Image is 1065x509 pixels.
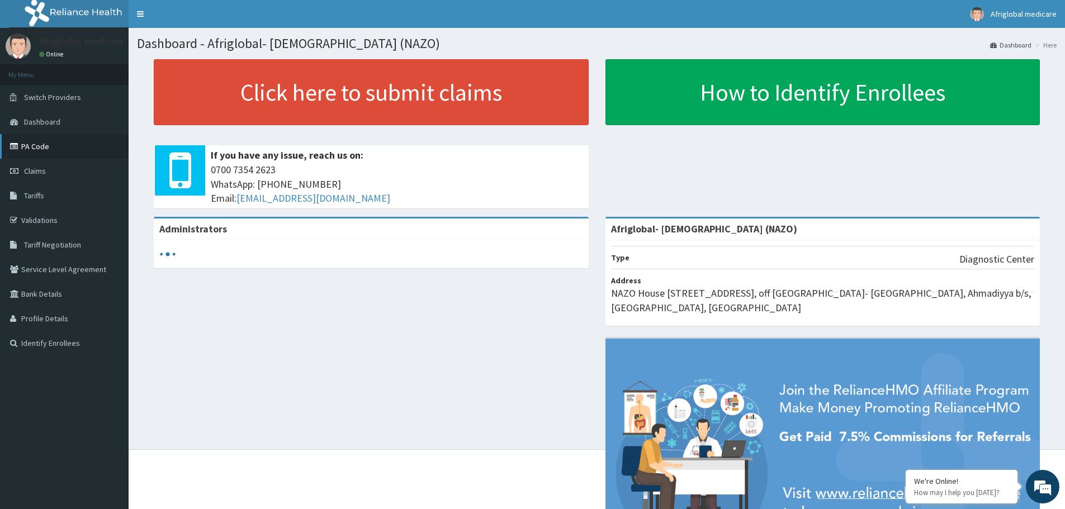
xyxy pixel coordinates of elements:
[39,36,124,46] p: Afriglobal medicare
[211,163,583,206] span: 0700 7354 2623 WhatsApp: [PHONE_NUMBER] Email:
[24,191,44,201] span: Tariffs
[6,34,31,59] img: User Image
[24,166,46,176] span: Claims
[1033,40,1057,50] li: Here
[159,246,176,263] svg: audio-loading
[990,40,1031,50] a: Dashboard
[970,7,984,21] img: User Image
[236,192,390,204] a: [EMAIL_ADDRESS][DOMAIN_NAME]
[159,222,227,235] b: Administrators
[211,149,363,161] b: If you have any issue, reach us on:
[611,275,641,286] b: Address
[154,59,589,125] a: Click here to submit claims
[611,253,629,263] b: Type
[24,92,81,102] span: Switch Providers
[605,59,1040,125] a: How to Identify Enrollees
[959,252,1034,267] p: Diagnostic Center
[914,488,1009,497] p: How may I help you today?
[611,222,797,235] strong: Afriglobal- [DEMOGRAPHIC_DATA] (NAZO)
[137,36,1057,51] h1: Dashboard - Afriglobal- [DEMOGRAPHIC_DATA] (NAZO)
[24,240,81,250] span: Tariff Negotiation
[991,9,1057,19] span: Afriglobal medicare
[24,117,60,127] span: Dashboard
[39,50,66,58] a: Online
[914,476,1009,486] div: We're Online!
[611,286,1035,315] p: NAZO House [STREET_ADDRESS], off [GEOGRAPHIC_DATA]- [GEOGRAPHIC_DATA], Ahmadiyya b/s, [GEOGRAPHIC...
